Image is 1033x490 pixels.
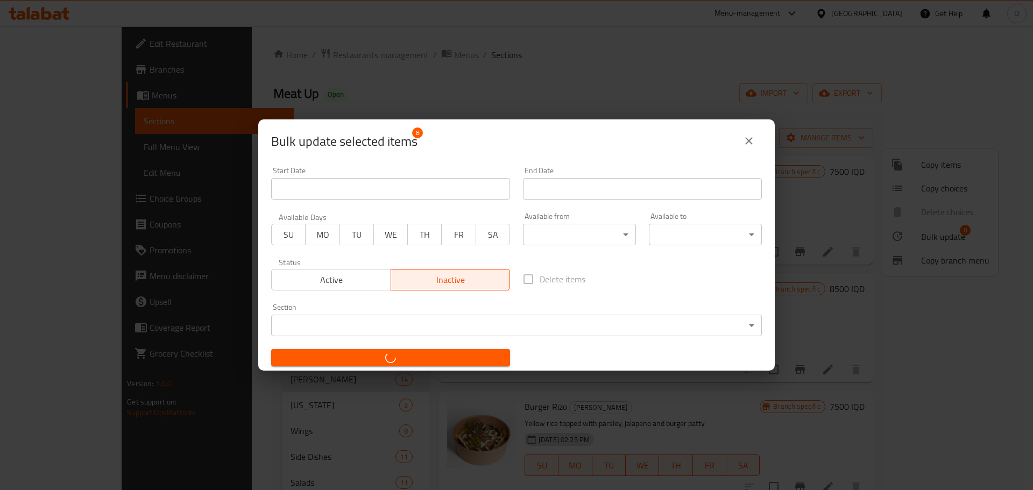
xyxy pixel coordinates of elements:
button: MO [305,224,339,245]
button: Inactive [391,269,511,290]
div: ​ [649,224,762,245]
span: Active [276,272,387,288]
span: 8 [412,127,423,138]
span: TU [344,227,370,243]
div: ​ [523,224,636,245]
span: MO [310,227,335,243]
button: SA [476,224,510,245]
button: close [736,128,762,154]
button: WE [373,224,408,245]
span: Inactive [395,272,506,288]
span: TH [412,227,437,243]
span: SU [276,227,301,243]
span: SA [480,227,506,243]
button: Active [271,269,391,290]
span: Selected items count [271,133,418,150]
span: Delete items [540,273,585,286]
button: TH [407,224,442,245]
span: WE [378,227,404,243]
button: TU [339,224,374,245]
button: SU [271,224,306,245]
button: FR [441,224,476,245]
span: FR [446,227,471,243]
div: ​ [271,315,762,336]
